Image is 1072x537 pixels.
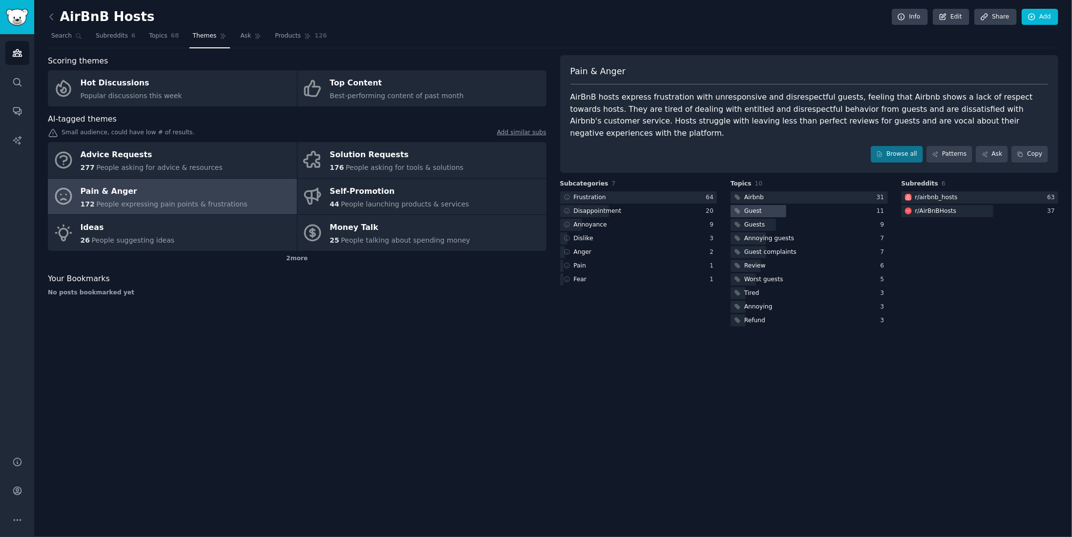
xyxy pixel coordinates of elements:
[48,113,117,125] span: AI-tagged themes
[612,180,616,187] span: 7
[96,32,128,41] span: Subreddits
[1047,193,1058,202] div: 63
[131,32,136,41] span: 6
[96,164,222,171] span: People asking for advice & resources
[330,164,344,171] span: 176
[731,314,888,327] a: Refund3
[574,275,587,284] div: Fear
[902,180,939,188] span: Subreddits
[81,220,175,236] div: Ideas
[744,262,766,270] div: Review
[497,128,547,139] a: Add similar subs
[81,164,95,171] span: 277
[146,28,182,48] a: Topics68
[81,147,223,163] div: Advice Requests
[272,28,330,48] a: Products126
[341,200,469,208] span: People launching products & services
[915,207,957,216] div: r/ AirBnBHosts
[297,179,547,215] a: Self-Promotion44People launching products & services
[731,205,888,217] a: Guest11
[744,207,762,216] div: Guest
[48,55,108,67] span: Scoring themes
[731,191,888,204] a: Airbnb31
[330,220,470,236] div: Money Talk
[346,164,463,171] span: People asking for tools & solutions
[189,28,231,48] a: Themes
[1047,207,1058,216] div: 37
[744,248,797,257] div: Guest complaints
[915,193,958,202] div: r/ airbnb_hosts
[171,32,179,41] span: 68
[48,179,297,215] a: Pain & Anger172People expressing pain points & frustrations
[237,28,265,48] a: Ask
[560,246,717,258] a: Anger2
[96,200,248,208] span: People expressing pain points & frustrations
[731,180,752,188] span: Topics
[149,32,167,41] span: Topics
[877,207,888,216] div: 11
[574,248,592,257] div: Anger
[6,9,28,26] img: GummySearch logo
[560,232,717,245] a: Dislike3
[560,219,717,231] a: Annoyance9
[902,191,1059,204] a: airbnb_hostsr/airbnb_hosts63
[240,32,251,41] span: Ask
[81,236,90,244] span: 26
[330,184,469,199] div: Self-Promotion
[881,248,888,257] div: 7
[871,146,923,163] a: Browse all
[1011,146,1048,163] button: Copy
[81,76,182,91] div: Hot Discussions
[560,180,609,188] span: Subcategories
[48,142,297,178] a: Advice Requests277People asking for advice & resources
[297,142,547,178] a: Solution Requests176People asking for tools & solutions
[744,234,794,243] div: Annoying guests
[902,205,1059,217] a: AirBnBHostsr/AirBnBHosts37
[892,9,928,25] a: Info
[48,289,547,297] div: No posts bookmarked yet
[905,194,912,201] img: airbnb_hosts
[926,146,972,163] a: Patterns
[731,301,888,313] a: Annoying3
[744,193,764,202] div: Airbnb
[330,236,339,244] span: 25
[744,275,783,284] div: Worst guests
[560,273,717,286] a: Fear1
[560,260,717,272] a: Pain1
[881,289,888,298] div: 3
[574,207,622,216] div: Disappointment
[341,236,470,244] span: People talking about spending money
[330,92,463,100] span: Best-performing content of past month
[942,180,946,187] span: 6
[48,28,85,48] a: Search
[92,28,139,48] a: Subreddits6
[560,191,717,204] a: Frustration64
[81,200,95,208] span: 172
[560,205,717,217] a: Disappointment20
[48,70,297,106] a: Hot DiscussionsPopular discussions this week
[706,193,717,202] div: 64
[877,193,888,202] div: 31
[710,275,717,284] div: 1
[881,303,888,311] div: 3
[330,76,463,91] div: Top Content
[574,193,606,202] div: Frustration
[744,316,765,325] div: Refund
[315,32,327,41] span: 126
[710,248,717,257] div: 2
[574,262,587,270] div: Pain
[48,128,547,139] div: Small audience, could have low # of results.
[731,232,888,245] a: Annoying guests7
[574,234,593,243] div: Dislike
[81,92,182,100] span: Popular discussions this week
[710,234,717,243] div: 3
[574,221,607,229] div: Annoyance
[275,32,301,41] span: Products
[881,275,888,284] div: 5
[744,303,773,311] div: Annoying
[710,221,717,229] div: 9
[297,215,547,251] a: Money Talk25People talking about spending money
[51,32,72,41] span: Search
[905,207,912,214] img: AirBnBHosts
[976,146,1008,163] a: Ask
